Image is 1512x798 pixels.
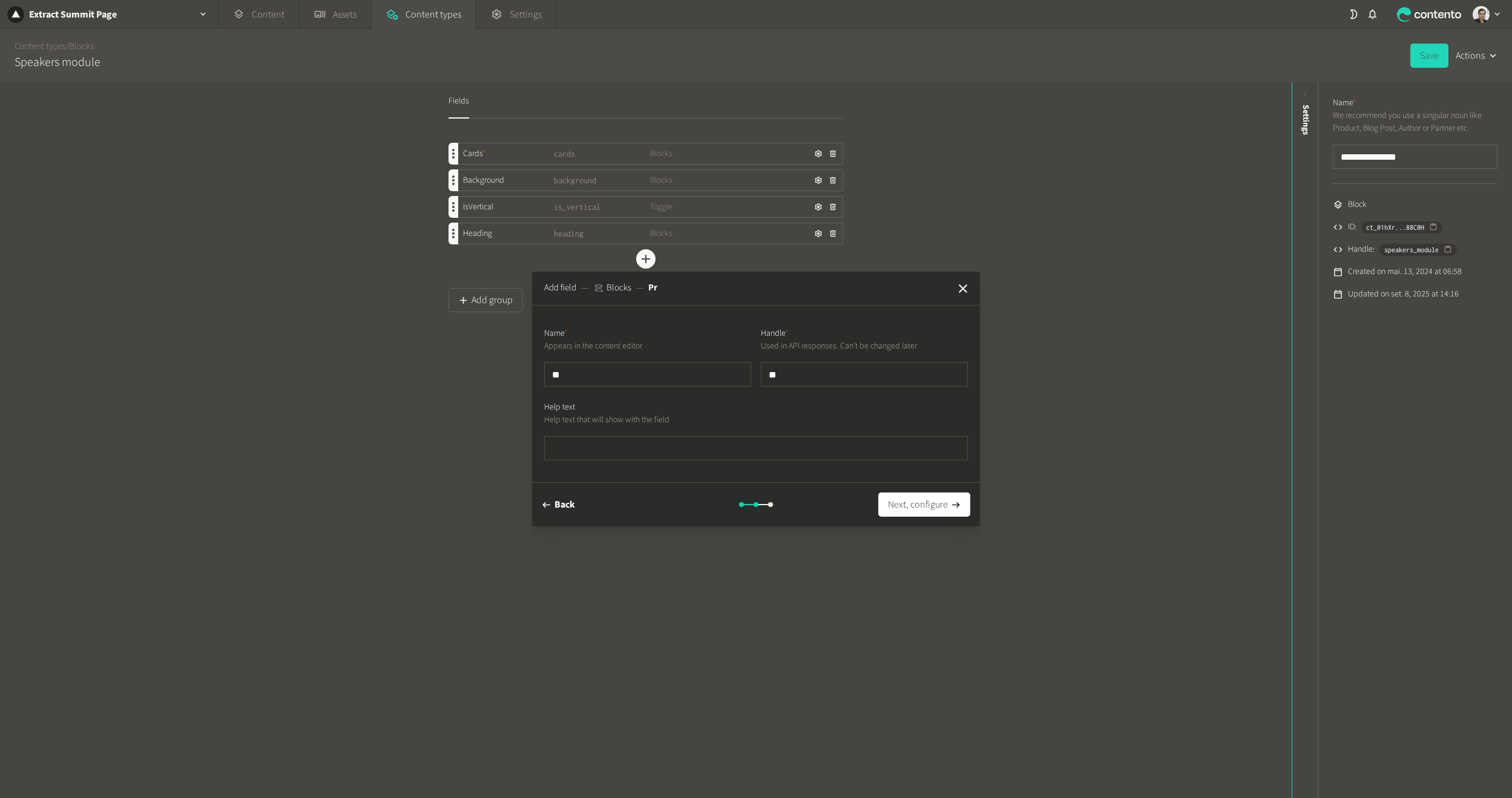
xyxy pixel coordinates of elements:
[544,340,751,353] p: Appears in the content editor
[648,281,657,295] span: Pr
[544,401,575,414] label: Help text
[878,492,970,517] button: Next, configure
[542,492,575,517] button: Back
[761,327,789,340] label: Handle
[761,340,968,353] p: Used in API responses. Can’t be changed later
[544,414,968,427] p: Help text that will show with the field
[636,281,643,295] span: ―
[581,281,588,295] span: ―
[544,281,576,295] span: Add field
[544,327,568,340] label: Name
[606,281,631,295] span: Blocks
